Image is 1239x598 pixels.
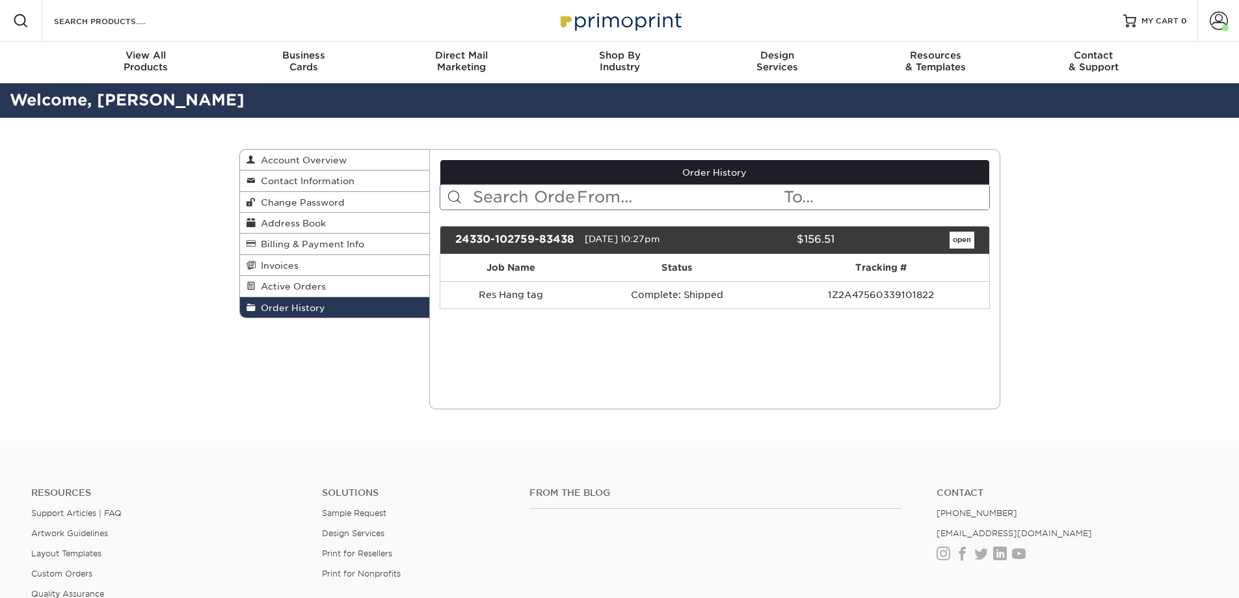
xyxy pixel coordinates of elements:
[699,49,857,61] span: Design
[1181,16,1187,25] span: 0
[937,487,1208,498] a: Contact
[581,254,772,281] th: Status
[440,254,581,281] th: Job Name
[31,569,92,578] a: Custom Orders
[256,281,326,292] span: Active Orders
[540,49,699,73] div: Industry
[699,42,857,83] a: DesignServices
[256,303,325,313] span: Order History
[256,239,364,249] span: Billing & Payment Info
[937,508,1017,518] a: [PHONE_NUMBER]
[857,49,1015,73] div: & Templates
[67,49,225,73] div: Products
[322,487,510,498] h4: Solutions
[240,276,430,297] a: Active Orders
[1141,16,1179,27] span: MY CART
[224,42,382,83] a: BusinessCards
[256,218,326,228] span: Address Book
[240,297,430,318] a: Order History
[322,549,392,558] a: Print for Resellers
[240,150,430,170] a: Account Overview
[576,185,782,210] input: From...
[585,234,660,244] span: [DATE] 10:27pm
[240,213,430,234] a: Address Book
[440,281,581,308] td: Res Hang tag
[950,232,974,249] a: open
[240,234,430,254] a: Billing & Payment Info
[322,508,386,518] a: Sample Request
[256,197,345,208] span: Change Password
[857,49,1015,61] span: Resources
[53,13,180,29] input: SEARCH PRODUCTS.....
[529,487,901,498] h4: From the Blog
[240,170,430,191] a: Contact Information
[382,42,540,83] a: Direct MailMarketing
[1015,49,1173,61] span: Contact
[224,49,382,73] div: Cards
[440,160,989,185] a: Order History
[857,42,1015,83] a: Resources& Templates
[540,42,699,83] a: Shop ByIndustry
[699,49,857,73] div: Services
[31,528,108,538] a: Artwork Guidelines
[1015,42,1173,83] a: Contact& Support
[782,185,989,210] input: To...
[472,185,576,210] input: Search Orders...
[555,7,685,34] img: Primoprint
[67,49,225,61] span: View All
[240,192,430,213] a: Change Password
[256,155,347,165] span: Account Overview
[67,42,225,83] a: View AllProducts
[256,260,299,271] span: Invoices
[1015,49,1173,73] div: & Support
[322,528,384,538] a: Design Services
[256,176,354,186] span: Contact Information
[382,49,540,61] span: Direct Mail
[581,281,772,308] td: Complete: Shipped
[773,254,989,281] th: Tracking #
[31,487,302,498] h4: Resources
[540,49,699,61] span: Shop By
[705,232,844,249] div: $156.51
[31,549,101,558] a: Layout Templates
[224,49,382,61] span: Business
[31,508,122,518] a: Support Articles | FAQ
[937,528,1092,538] a: [EMAIL_ADDRESS][DOMAIN_NAME]
[322,569,401,578] a: Print for Nonprofits
[240,255,430,276] a: Invoices
[773,281,989,308] td: 1Z2A47560339101822
[382,49,540,73] div: Marketing
[446,232,585,249] div: 24330-102759-83438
